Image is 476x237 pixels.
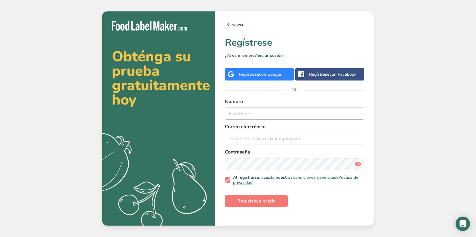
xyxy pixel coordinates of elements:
[225,195,288,207] button: Regístrese gratis
[112,21,187,31] img: Fabricante de etiquetas para alimentos
[239,71,259,77] font: Regístrese
[259,71,281,77] font: con Google
[293,175,336,180] a: Condiciones generales
[225,123,266,130] font: Correo electrónico
[112,47,191,66] font: Obténga su
[112,61,210,95] font: prueba gratuitamente
[309,71,330,77] font: Regístrese
[256,53,283,58] a: Iniciar sesión
[225,108,364,120] input: Juan Pérez
[225,53,256,58] font: ¿Ya es miembro?
[232,22,244,27] font: volver
[225,149,250,155] font: Contraseña
[237,198,275,204] font: Regístrese gratis
[336,175,338,180] font: y
[112,90,137,110] font: hoy
[225,36,272,49] font: Regístrese
[233,175,293,180] font: Al registrarse, acepta nuestras
[225,98,243,105] font: Nombre
[330,71,356,77] font: con Facebook
[233,175,358,186] a: Política de privacidad
[456,217,470,231] div: Abrir Intercom Messenger
[291,87,298,93] font: Oh
[225,21,364,28] a: volver
[225,133,364,145] input: correo electrónico@ejemplo.com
